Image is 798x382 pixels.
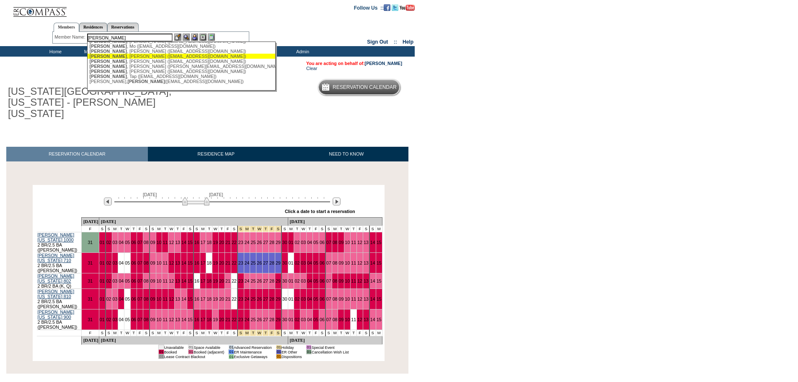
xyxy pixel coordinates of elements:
[125,260,130,265] a: 05
[257,260,262,265] a: 26
[307,296,312,301] a: 04
[377,278,382,283] a: 15
[351,278,356,283] a: 11
[150,278,155,283] a: 09
[294,296,300,301] a: 02
[345,317,350,322] a: 10
[238,260,243,265] a: 23
[384,5,390,10] a: Become our fan on Facebook
[207,240,212,245] a: 18
[88,240,93,245] a: 31
[157,240,162,245] a: 10
[90,79,274,84] div: [PERSON_NAME], ([EMAIL_ADDRESS][DOMAIN_NAME])
[6,84,194,121] h1: [US_STATE][GEOGRAPHIC_DATA], [US_STATE] - [PERSON_NAME] [US_STATE]
[213,260,218,265] a: 19
[251,260,256,265] a: 25
[345,260,350,265] a: 10
[106,226,112,232] td: S
[125,278,130,283] a: 05
[364,240,369,245] a: 13
[313,317,318,322] a: 05
[301,317,306,322] a: 03
[276,317,281,322] a: 29
[119,260,124,265] a: 04
[313,296,318,301] a: 05
[377,317,382,322] a: 15
[106,278,111,283] a: 02
[357,278,362,283] a: 12
[245,278,250,283] a: 24
[150,226,156,232] td: S
[137,296,142,301] a: 07
[251,240,256,245] a: 25
[238,278,243,283] a: 23
[150,240,155,245] a: 09
[345,240,350,245] a: 10
[106,296,111,301] a: 02
[289,260,294,265] a: 01
[144,317,149,322] a: 08
[219,317,224,322] a: 20
[100,240,105,245] a: 01
[263,317,268,322] a: 27
[370,317,375,322] a: 14
[269,260,274,265] a: 28
[201,260,206,265] a: 17
[257,278,262,283] a: 26
[213,317,218,322] a: 19
[119,317,124,322] a: 04
[100,317,105,322] a: 01
[88,278,93,283] a: 31
[144,296,149,301] a: 08
[163,296,168,301] a: 11
[294,260,300,265] a: 02
[104,197,112,205] img: Previous
[100,260,105,265] a: 01
[150,296,155,301] a: 09
[392,5,398,10] a: Follow us on Twitter
[181,240,186,245] a: 14
[364,317,369,322] a: 13
[357,260,362,265] a: 12
[90,59,127,64] span: [PERSON_NAME]
[338,278,343,283] a: 09
[38,232,75,242] a: [PERSON_NAME] [US_STATE] 1000
[156,226,162,232] td: M
[188,240,193,245] a: 15
[245,296,250,301] a: 24
[175,296,180,301] a: 13
[131,317,136,322] a: 06
[131,296,136,301] a: 06
[213,278,218,283] a: 19
[137,240,142,245] a: 07
[282,296,287,301] a: 30
[392,4,398,11] img: Follow us on Twitter
[107,23,139,31] a: Reservations
[333,240,338,245] a: 08
[188,296,193,301] a: 15
[320,240,325,245] a: 06
[169,240,174,245] a: 12
[31,46,77,57] td: Home
[269,317,274,322] a: 28
[191,34,198,41] img: Impersonate
[282,278,287,283] a: 30
[106,260,111,265] a: 02
[106,240,111,245] a: 02
[351,260,356,265] a: 11
[238,317,243,322] a: 23
[263,278,268,283] a: 27
[113,317,118,322] a: 03
[174,34,181,41] img: b_edit.gif
[351,296,356,301] a: 11
[289,278,294,283] a: 01
[54,34,87,41] div: Member Name:
[333,296,338,301] a: 08
[144,240,149,245] a: 08
[131,240,136,245] a: 06
[338,296,343,301] a: 09
[326,317,331,322] a: 07
[394,39,397,45] span: ::
[333,317,338,322] a: 08
[207,260,212,265] a: 18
